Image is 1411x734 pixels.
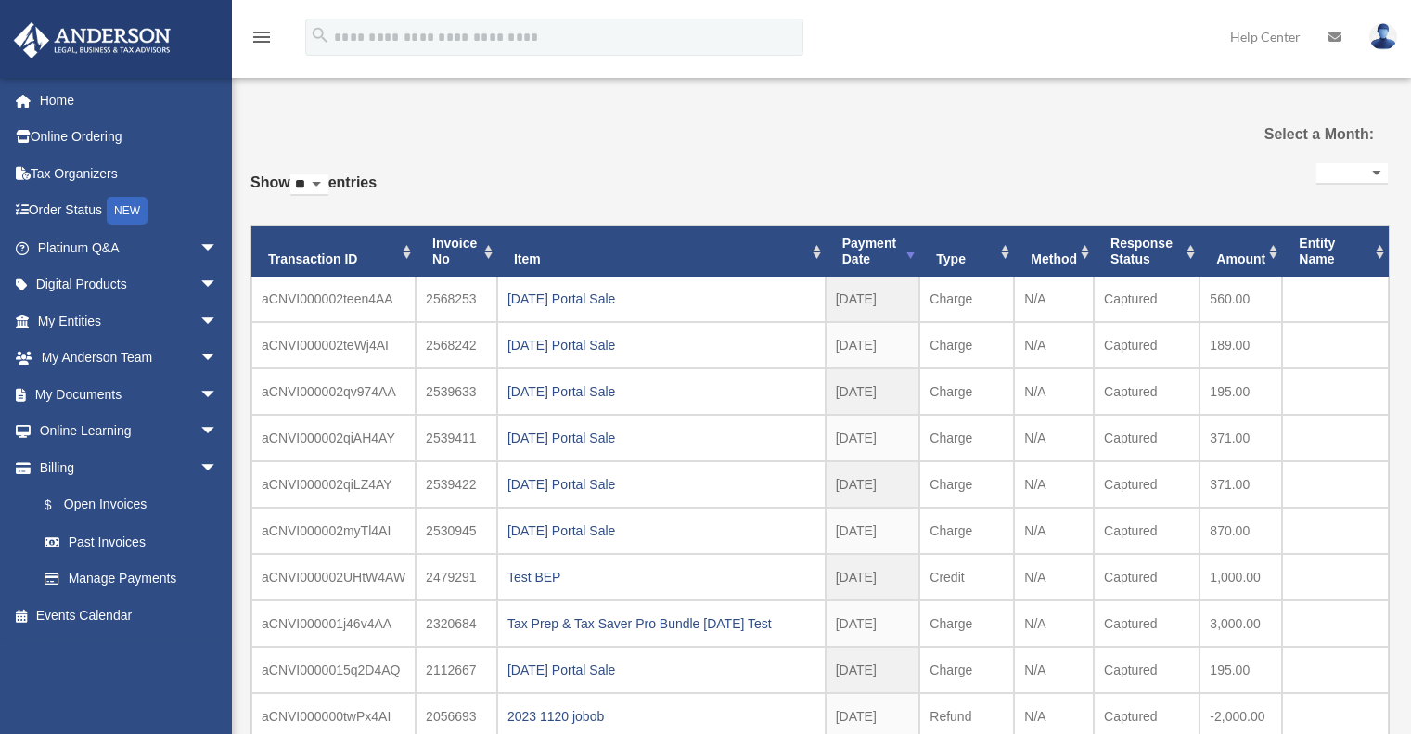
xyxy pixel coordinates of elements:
td: N/A [1014,554,1094,600]
td: Charge [919,508,1014,554]
a: Online Ordering [13,119,246,156]
td: Charge [919,647,1014,693]
span: arrow_drop_down [199,229,237,267]
td: Captured [1094,415,1199,461]
th: Method: activate to sort column ascending [1014,226,1094,277]
td: Credit [919,554,1014,600]
td: 870.00 [1199,508,1282,554]
span: arrow_drop_down [199,413,237,451]
div: NEW [107,197,148,225]
span: arrow_drop_down [199,449,237,487]
td: N/A [1014,508,1094,554]
td: Charge [919,368,1014,415]
td: Captured [1094,647,1199,693]
a: Billingarrow_drop_down [13,449,246,486]
td: 3,000.00 [1199,600,1282,647]
a: menu [250,32,273,48]
td: aCNVI000002qiLZ4AY [251,461,416,508]
th: Entity Name: activate to sort column ascending [1282,226,1389,277]
td: Captured [1094,322,1199,368]
a: Home [13,82,246,119]
td: Captured [1094,277,1199,322]
td: [DATE] [826,415,920,461]
i: menu [250,26,273,48]
td: N/A [1014,415,1094,461]
div: 2023 1120 jobob [507,703,815,729]
td: N/A [1014,461,1094,508]
td: aCNVI000002myTl4AI [251,508,416,554]
a: My Documentsarrow_drop_down [13,376,246,413]
div: [DATE] Portal Sale [507,332,815,358]
td: [DATE] [826,368,920,415]
th: Transaction ID: activate to sort column ascending [251,226,416,277]
td: 2568253 [416,277,497,322]
td: 2112667 [416,647,497,693]
div: [DATE] Portal Sale [507,379,815,405]
td: Charge [919,461,1014,508]
a: Past Invoices [26,523,237,560]
td: aCNVI000002teWj4AI [251,322,416,368]
td: 2530945 [416,508,497,554]
td: 2479291 [416,554,497,600]
td: Charge [919,322,1014,368]
a: Order StatusNEW [13,192,246,230]
td: N/A [1014,600,1094,647]
th: Invoice No: activate to sort column ascending [416,226,497,277]
select: Showentries [290,174,328,196]
td: [DATE] [826,600,920,647]
td: [DATE] [826,277,920,322]
div: Tax Prep & Tax Saver Pro Bundle [DATE] Test [507,611,815,637]
td: 560.00 [1199,277,1282,322]
td: N/A [1014,322,1094,368]
a: Tax Organizers [13,155,246,192]
td: Captured [1094,554,1199,600]
img: Anderson Advisors Platinum Portal [8,22,176,58]
span: $ [55,494,64,517]
div: Test BEP [507,564,815,590]
a: Digital Productsarrow_drop_down [13,266,246,303]
a: $Open Invoices [26,486,246,524]
td: Charge [919,277,1014,322]
td: aCNVI0000015q2D4AQ [251,647,416,693]
th: Type: activate to sort column ascending [919,226,1014,277]
td: Charge [919,415,1014,461]
div: [DATE] Portal Sale [507,286,815,312]
div: [DATE] Portal Sale [507,657,815,683]
td: [DATE] [826,647,920,693]
td: Captured [1094,508,1199,554]
td: [DATE] [826,461,920,508]
td: 2539422 [416,461,497,508]
td: 189.00 [1199,322,1282,368]
td: 195.00 [1199,647,1282,693]
div: [DATE] Portal Sale [507,471,815,497]
td: Captured [1094,600,1199,647]
td: 195.00 [1199,368,1282,415]
td: aCNVI000002qiAH4AY [251,415,416,461]
th: Payment Date: activate to sort column ascending [826,226,920,277]
td: N/A [1014,368,1094,415]
td: aCNVI000002teen4AA [251,277,416,322]
span: arrow_drop_down [199,340,237,378]
a: Events Calendar [13,597,246,634]
td: Charge [919,600,1014,647]
td: aCNVI000002qv974AA [251,368,416,415]
img: User Pic [1369,23,1397,50]
td: 2568242 [416,322,497,368]
span: arrow_drop_down [199,376,237,414]
i: search [310,25,330,45]
a: Online Learningarrow_drop_down [13,413,246,450]
a: Manage Payments [26,560,246,598]
td: 1,000.00 [1199,554,1282,600]
td: Captured [1094,368,1199,415]
label: Show entries [250,170,377,214]
th: Response Status: activate to sort column ascending [1094,226,1199,277]
td: 371.00 [1199,415,1282,461]
td: N/A [1014,277,1094,322]
td: Captured [1094,461,1199,508]
td: N/A [1014,647,1094,693]
a: My Anderson Teamarrow_drop_down [13,340,246,377]
td: 2320684 [416,600,497,647]
div: [DATE] Portal Sale [507,425,815,451]
td: [DATE] [826,554,920,600]
td: aCNVI000001j46v4AA [251,600,416,647]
